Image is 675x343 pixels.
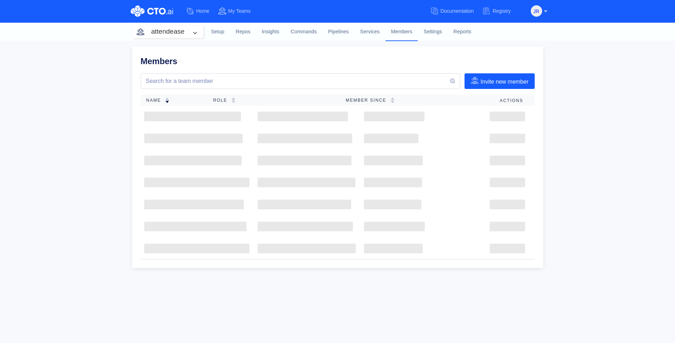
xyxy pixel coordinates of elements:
a: Reports [448,22,477,41]
img: sorting-down.svg [165,97,169,103]
img: invite-member-icon [471,76,479,85]
a: Pipelines [322,22,354,41]
a: Repos [230,22,256,41]
h1: Members [141,55,178,68]
button: JR [531,5,542,17]
span: Role [213,98,231,103]
button: Invite new member [465,73,534,89]
span: JR [533,6,539,17]
a: Settings [418,22,448,41]
a: Commands [285,22,322,41]
span: Member Since [346,98,390,103]
a: Registry [482,5,519,18]
a: My Teams [218,5,259,18]
a: Setup [206,22,230,41]
span: Documentation [440,8,474,14]
a: Home [186,5,218,18]
a: Services [354,22,385,41]
img: sorting-empty.svg [390,97,395,103]
span: My Teams [228,8,251,14]
input: Search [145,77,450,85]
button: attendease [133,26,203,38]
a: Members [386,22,418,41]
img: sorting-empty.svg [231,97,236,103]
a: Documentation [430,5,482,18]
span: Name [146,98,165,103]
span: Home [196,8,209,14]
a: Insights [256,22,285,41]
img: CTO.ai Logo [131,5,173,17]
th: Actions [457,95,535,106]
span: Registry [493,8,511,14]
